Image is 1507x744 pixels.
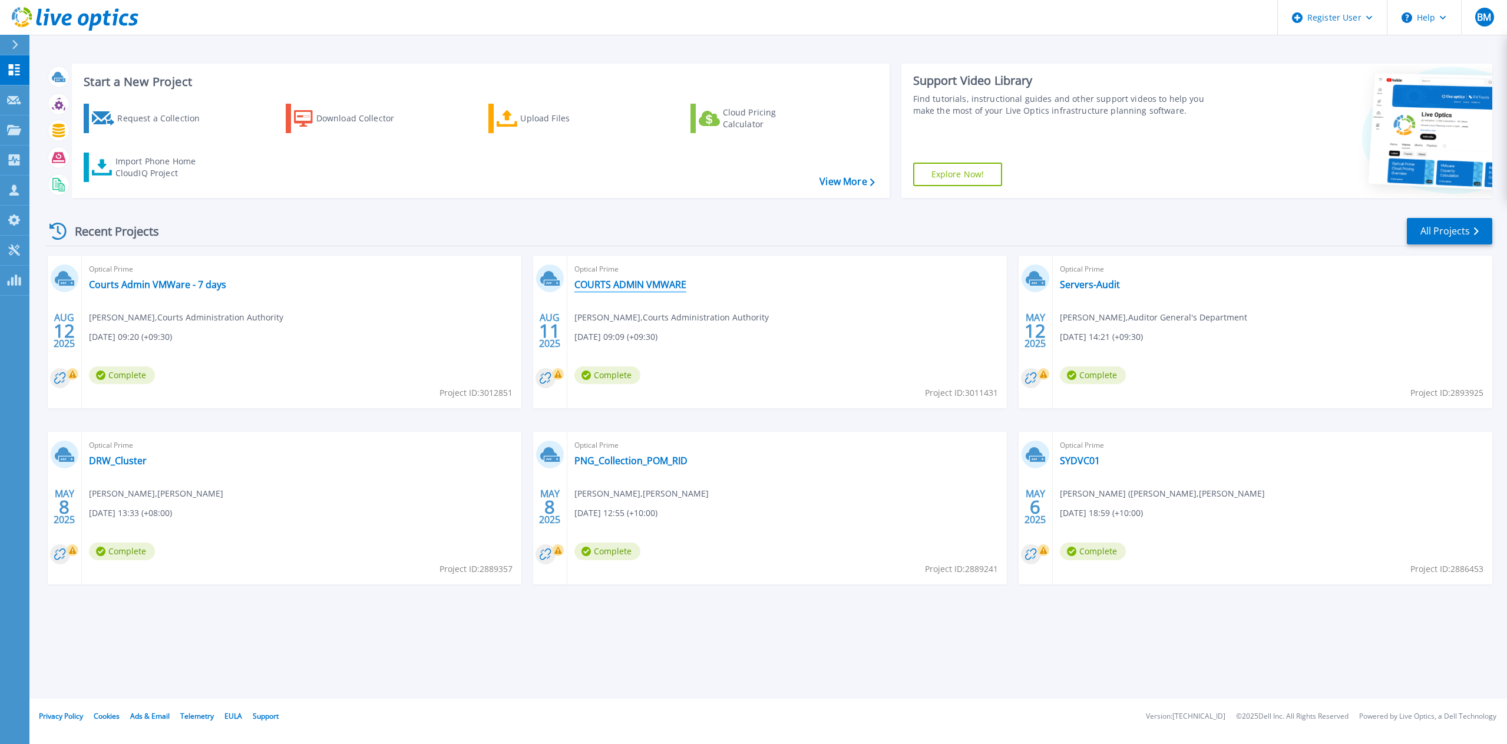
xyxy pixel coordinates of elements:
span: Project ID: 2889357 [439,563,513,576]
div: Import Phone Home CloudIQ Project [115,156,207,179]
h3: Start a New Project [84,75,874,88]
a: Upload Files [488,104,620,133]
div: MAY 2025 [1024,485,1046,528]
a: PNG_Collection_POM_RID [574,455,688,467]
span: Complete [1060,543,1126,560]
a: View More [819,176,874,187]
div: Upload Files [520,107,614,130]
a: Support [253,711,279,721]
a: Telemetry [180,711,214,721]
span: Project ID: 3012851 [439,386,513,399]
span: 8 [59,502,70,512]
span: BM [1477,12,1491,22]
div: Request a Collection [117,107,211,130]
span: Complete [89,366,155,384]
li: Version: [TECHNICAL_ID] [1146,713,1225,720]
div: MAY 2025 [53,485,75,528]
div: Download Collector [316,107,411,130]
a: Servers-Audit [1060,279,1120,290]
span: [DATE] 13:33 (+08:00) [89,507,172,520]
span: [PERSON_NAME] , Courts Administration Authority [89,311,283,324]
a: SYDVC01 [1060,455,1100,467]
div: AUG 2025 [53,309,75,352]
span: [DATE] 14:21 (+09:30) [1060,330,1143,343]
a: EULA [224,711,242,721]
a: Ads & Email [130,711,170,721]
span: [PERSON_NAME] , Courts Administration Authority [574,311,769,324]
a: Request a Collection [84,104,215,133]
span: [DATE] 18:59 (+10:00) [1060,507,1143,520]
span: [PERSON_NAME] , [PERSON_NAME] [574,487,709,500]
span: 8 [544,502,555,512]
li: © 2025 Dell Inc. All Rights Reserved [1236,713,1349,720]
div: MAY 2025 [538,485,561,528]
span: 12 [54,326,75,336]
span: [DATE] 12:55 (+10:00) [574,507,657,520]
div: Support Video Library [913,73,1219,88]
span: 6 [1030,502,1040,512]
div: Recent Projects [45,217,175,246]
a: Courts Admin VMWare - 7 days [89,279,226,290]
a: Privacy Policy [39,711,83,721]
span: Complete [574,543,640,560]
span: Optical Prime [1060,439,1485,452]
span: 11 [539,326,560,336]
div: Find tutorials, instructional guides and other support videos to help you make the most of your L... [913,93,1219,117]
span: Project ID: 3011431 [925,386,998,399]
span: [PERSON_NAME] , Auditor General's Department [1060,311,1247,324]
span: 12 [1025,326,1046,336]
span: Complete [89,543,155,560]
span: [DATE] 09:09 (+09:30) [574,330,657,343]
span: Complete [574,366,640,384]
span: Project ID: 2893925 [1410,386,1483,399]
span: Project ID: 2889241 [925,563,998,576]
span: Optical Prime [89,263,514,276]
span: [PERSON_NAME] ([PERSON_NAME] , [PERSON_NAME] [1060,487,1265,500]
span: Optical Prime [1060,263,1485,276]
span: Optical Prime [89,439,514,452]
a: All Projects [1407,218,1492,244]
a: Cloud Pricing Calculator [690,104,822,133]
div: MAY 2025 [1024,309,1046,352]
span: Optical Prime [574,263,1000,276]
span: [PERSON_NAME] , [PERSON_NAME] [89,487,223,500]
li: Powered by Live Optics, a Dell Technology [1359,713,1496,720]
div: AUG 2025 [538,309,561,352]
span: [DATE] 09:20 (+09:30) [89,330,172,343]
a: DRW_Cluster [89,455,147,467]
a: Download Collector [286,104,417,133]
span: Complete [1060,366,1126,384]
a: Cookies [94,711,120,721]
div: Cloud Pricing Calculator [723,107,817,130]
span: Project ID: 2886453 [1410,563,1483,576]
span: Optical Prime [574,439,1000,452]
a: Explore Now! [913,163,1003,186]
a: COURTS ADMIN VMWARE [574,279,686,290]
